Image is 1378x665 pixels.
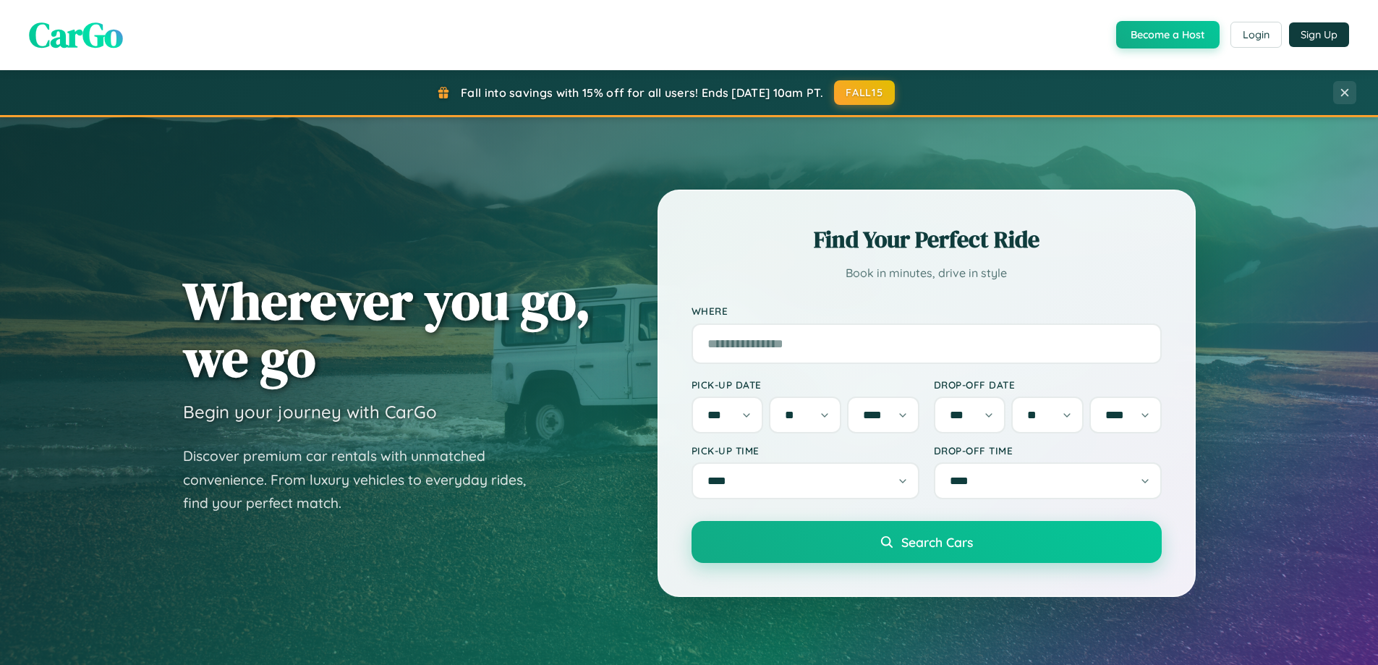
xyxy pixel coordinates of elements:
label: Drop-off Time [934,444,1162,457]
h1: Wherever you go, we go [183,272,591,386]
label: Where [692,305,1162,318]
button: Search Cars [692,521,1162,563]
span: Fall into savings with 15% off for all users! Ends [DATE] 10am PT. [461,85,823,100]
button: Login [1230,22,1282,48]
label: Pick-up Date [692,378,919,391]
p: Discover premium car rentals with unmatched convenience. From luxury vehicles to everyday rides, ... [183,444,545,515]
button: Become a Host [1116,21,1220,48]
p: Book in minutes, drive in style [692,263,1162,284]
label: Drop-off Date [934,378,1162,391]
h2: Find Your Perfect Ride [692,224,1162,255]
h3: Begin your journey with CarGo [183,401,437,423]
span: Search Cars [901,534,973,550]
label: Pick-up Time [692,444,919,457]
button: Sign Up [1289,22,1349,47]
button: FALL15 [834,80,895,105]
span: CarGo [29,11,123,59]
